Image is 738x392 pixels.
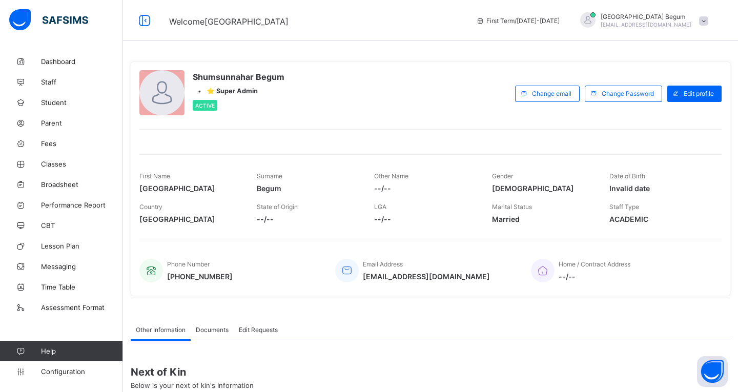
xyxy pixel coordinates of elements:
[41,347,122,355] span: Help
[257,203,298,211] span: State of Origin
[136,326,186,334] span: Other Information
[609,184,711,193] span: Invalid date
[257,172,282,180] span: Surname
[193,72,284,82] span: Shumsunnahar Begum
[41,242,123,250] span: Lesson Plan
[363,272,490,281] span: [EMAIL_ADDRESS][DOMAIN_NAME]
[374,172,408,180] span: Other Name
[169,16,289,27] span: Welcome [GEOGRAPHIC_DATA]
[41,283,123,291] span: Time Table
[374,184,476,193] span: --/--
[257,184,359,193] span: Begum
[601,22,691,28] span: [EMAIL_ADDRESS][DOMAIN_NAME]
[492,203,532,211] span: Marital Status
[570,12,713,29] div: Shumsunnahar Begum
[196,326,229,334] span: Documents
[609,203,639,211] span: Staff Type
[609,172,645,180] span: Date of Birth
[9,9,88,31] img: safsims
[41,221,123,230] span: CBT
[41,78,123,86] span: Staff
[41,303,123,312] span: Assessment Format
[131,366,730,378] span: Next of Kin
[697,356,728,387] button: Open asap
[41,160,123,168] span: Classes
[41,262,123,271] span: Messaging
[492,172,513,180] span: Gender
[374,215,476,223] span: --/--
[601,13,691,20] span: [GEOGRAPHIC_DATA] Begum
[363,260,403,268] span: Email Address
[167,260,210,268] span: Phone Number
[239,326,278,334] span: Edit Requests
[139,184,241,193] span: [GEOGRAPHIC_DATA]
[139,215,241,223] span: [GEOGRAPHIC_DATA]
[139,203,162,211] span: Country
[492,184,594,193] span: [DEMOGRAPHIC_DATA]
[131,381,254,389] span: Below is your next of kin's Information
[41,367,122,376] span: Configuration
[207,87,258,95] span: ⭐ Super Admin
[559,260,630,268] span: Home / Contract Address
[532,90,571,97] span: Change email
[684,90,714,97] span: Edit profile
[602,90,654,97] span: Change Password
[374,203,386,211] span: LGA
[41,180,123,189] span: Broadsheet
[193,87,284,95] div: •
[476,17,560,25] span: session/term information
[609,215,711,223] span: ACADEMIC
[41,98,123,107] span: Student
[41,57,123,66] span: Dashboard
[41,139,123,148] span: Fees
[139,172,170,180] span: First Name
[41,201,123,209] span: Performance Report
[559,272,630,281] span: --/--
[195,102,215,109] span: Active
[167,272,233,281] span: [PHONE_NUMBER]
[41,119,123,127] span: Parent
[257,215,359,223] span: --/--
[492,215,594,223] span: Married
